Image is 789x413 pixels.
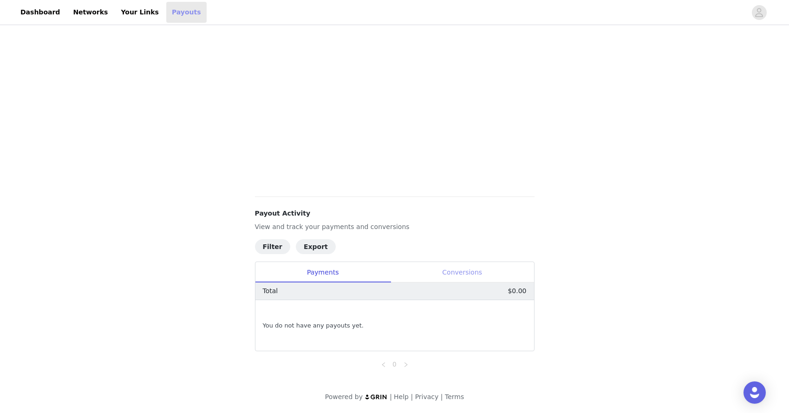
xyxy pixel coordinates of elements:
button: Filter [255,239,290,254]
a: 0 [390,359,400,369]
button: Export [296,239,336,254]
li: Previous Page [378,359,389,370]
h4: Payout Activity [255,209,535,218]
i: icon: left [381,362,386,367]
a: Your Links [115,2,164,23]
span: | [411,393,413,400]
div: avatar [755,5,763,20]
a: Payouts [166,2,207,23]
span: | [441,393,443,400]
li: Next Page [400,359,411,370]
span: You do not have any payouts yet. [263,321,364,330]
a: Help [394,393,409,400]
img: logo [365,394,388,400]
span: Powered by [325,393,363,400]
p: View and track your payments and conversions [255,222,535,232]
a: Terms [445,393,464,400]
a: Privacy [415,393,439,400]
span: | [390,393,392,400]
a: Dashboard [15,2,65,23]
div: Conversions [391,262,534,283]
a: Networks [67,2,113,23]
p: Total [263,286,278,296]
div: Payments [255,262,391,283]
div: Open Intercom Messenger [743,381,766,404]
p: $0.00 [508,286,526,296]
li: 0 [389,359,400,370]
i: icon: right [403,362,409,367]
